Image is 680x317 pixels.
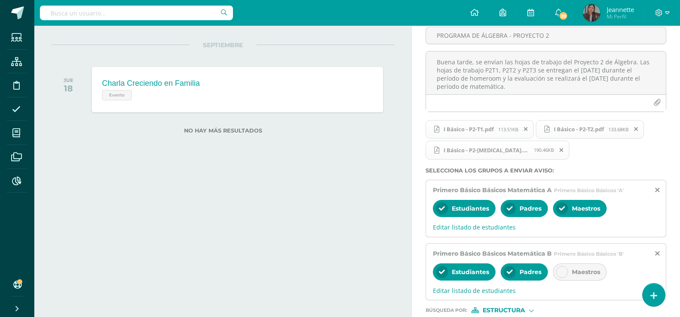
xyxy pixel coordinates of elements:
span: Editar listado de estudiantes [433,223,659,231]
img: e0e3018be148909e9b9cf69bbfc1c52d.png [583,4,600,21]
div: 18 [63,83,73,94]
span: Padres [520,205,541,212]
span: Estudiantes [452,205,489,212]
span: 113.51KB [498,126,518,133]
span: Maestros [572,268,600,276]
span: I Básico - P2-T1.pdf [426,120,534,139]
input: Busca un usuario... [40,6,233,20]
span: I Básico - P2-T1.pdf [439,126,498,133]
span: Estructura [483,308,525,313]
textarea: Buena tarde, se envían las hojas de trabajo del Proyecto 2 de Álgebra. Las hojas de trabajo P2T1,... [426,51,666,94]
div: Charla Creciendo en Familia [102,79,200,88]
span: 190.46KB [534,147,554,153]
span: I Básico - P2-T2.pdf [550,126,608,133]
span: Remover archivo [519,124,533,134]
span: Búsqueda por : [426,308,467,313]
span: SEPTIEMBRE [189,41,257,49]
span: 133.68KB [608,126,629,133]
span: I Básico - P2-[MEDICAL_DATA].pdf [439,147,534,154]
span: Primero Básico Básicos Matemática B [433,250,552,257]
span: Primero Básico Básicos 'B' [554,251,624,257]
span: Padres [520,268,541,276]
span: Primero Básico Básicos Matemática A [433,186,552,194]
label: Selecciona los grupos a enviar aviso : [426,167,666,174]
span: Remover archivo [554,145,569,155]
span: Editar listado de estudiantes [433,287,659,295]
div: JUE [63,77,73,83]
span: Jeannette [607,5,634,14]
span: Mi Perfil [607,13,634,20]
span: Remover archivo [629,124,644,134]
span: 28 [559,11,568,21]
span: Primero Básico Básicos 'A' [554,187,624,193]
input: Titulo [426,27,666,44]
span: I Básico - P2-T2.pdf [536,120,644,139]
span: I Básico - P2-T3.pdf [426,141,569,160]
span: Estudiantes [452,268,489,276]
label: No hay más resultados [51,127,394,134]
div: [object Object] [471,307,536,313]
span: Maestros [572,205,600,212]
span: Evento [102,90,132,100]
